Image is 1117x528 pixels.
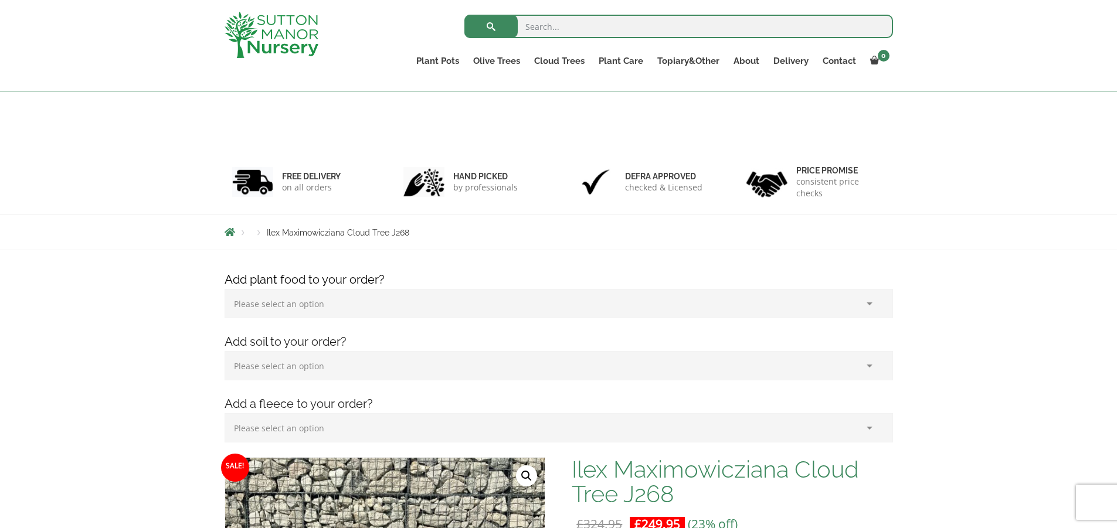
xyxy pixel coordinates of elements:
h6: Price promise [796,165,885,176]
h6: hand picked [453,171,518,182]
h6: Defra approved [625,171,702,182]
h6: FREE DELIVERY [282,171,341,182]
p: checked & Licensed [625,182,702,193]
a: Contact [816,53,863,69]
img: 3.jpg [575,167,616,197]
p: by professionals [453,182,518,193]
h4: Add a fleece to your order? [216,395,902,413]
a: Plant Pots [409,53,466,69]
img: 2.jpg [403,167,444,197]
img: 1.jpg [232,167,273,197]
img: logo [225,12,318,58]
h1: Ilex Maximowicziana Cloud Tree J268 [572,457,892,506]
span: Sale! [221,454,249,482]
a: View full-screen image gallery [516,465,537,486]
p: on all orders [282,182,341,193]
a: About [726,53,766,69]
a: Topiary&Other [650,53,726,69]
a: Plant Care [592,53,650,69]
a: Delivery [766,53,816,69]
a: Cloud Trees [527,53,592,69]
h4: Add soil to your order? [216,333,902,351]
a: Olive Trees [466,53,527,69]
input: Search... [464,15,893,38]
span: Ilex Maximowicziana Cloud Tree J268 [267,228,409,237]
nav: Breadcrumbs [225,227,893,237]
h4: Add plant food to your order? [216,271,902,289]
span: 0 [878,50,889,62]
a: 0 [863,53,893,69]
p: consistent price checks [796,176,885,199]
img: 4.jpg [746,164,787,200]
